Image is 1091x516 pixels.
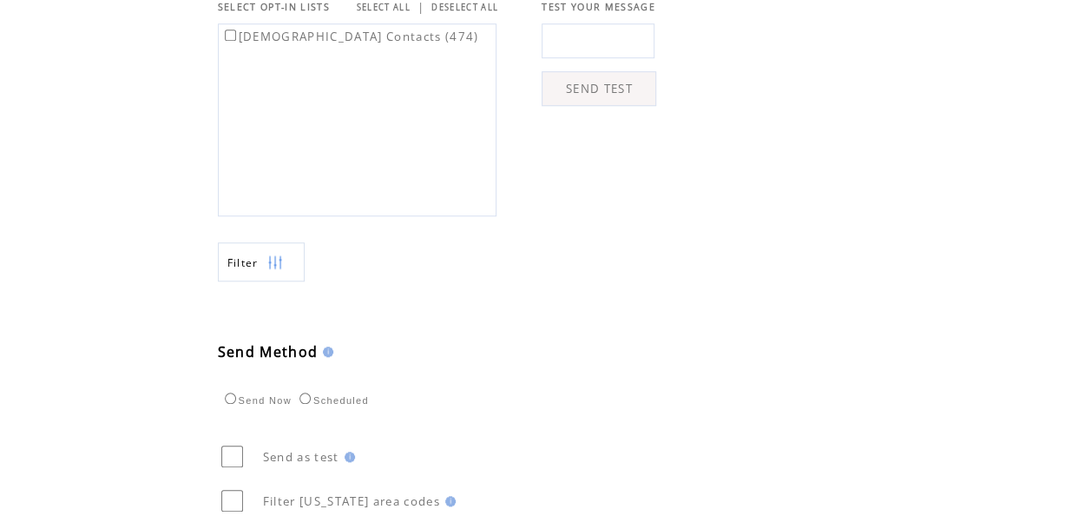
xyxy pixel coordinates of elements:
img: help.gif [318,347,333,357]
span: Send as test [263,449,339,465]
input: [DEMOGRAPHIC_DATA] Contacts (474) [225,30,236,41]
label: Scheduled [295,395,369,406]
a: Filter [218,242,305,281]
input: Send Now [225,393,236,404]
span: Filter [US_STATE] area codes [263,493,440,509]
label: Send Now [220,395,292,406]
img: filters.png [267,243,283,282]
span: Show filters [227,255,259,270]
span: TEST YOUR MESSAGE [542,1,655,13]
label: [DEMOGRAPHIC_DATA] Contacts (474) [221,29,479,44]
input: Scheduled [299,393,311,404]
img: help.gif [339,452,355,462]
a: SELECT ALL [357,2,411,13]
img: help.gif [440,496,456,506]
a: SEND TEST [542,71,656,106]
span: Send Method [218,342,319,361]
span: SELECT OPT-IN LISTS [218,1,330,13]
a: DESELECT ALL [431,2,498,13]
